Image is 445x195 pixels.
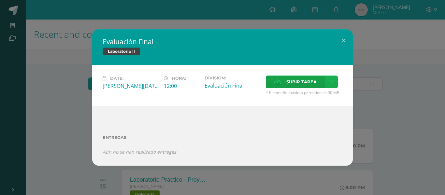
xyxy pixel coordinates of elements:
[103,37,342,46] h2: Evaluación Final
[172,76,186,81] span: Hora:
[334,29,353,51] button: Close (Esc)
[103,135,342,140] label: Entregas
[205,82,261,89] div: Evaluación Final
[103,149,176,155] i: Aún no se han realizado entregas
[164,82,199,90] div: 12:00
[110,76,123,81] span: Date:
[103,82,159,90] div: [PERSON_NAME][DATE]
[205,76,261,80] label: Division:
[286,76,317,88] span: Subir tarea
[103,48,140,55] span: Laboratorio II
[266,90,342,95] span: * El tamaño máximo permitido es 50 MB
